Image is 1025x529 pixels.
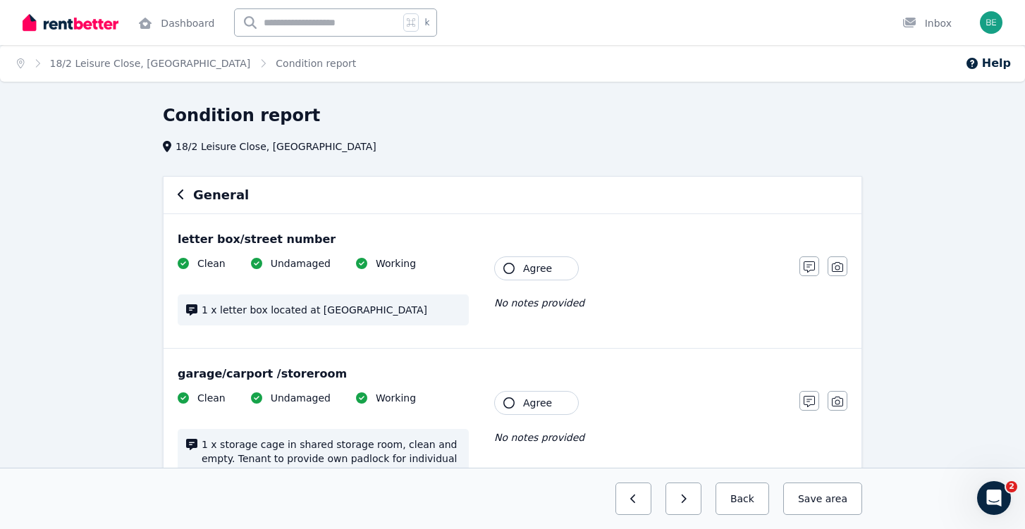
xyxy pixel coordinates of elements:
div: garage/carport /storeroom [178,366,847,382]
img: bellahabuda@hotmail.com [980,11,1002,34]
span: Clean [197,391,226,405]
span: No notes provided [494,432,584,443]
span: No notes provided [494,297,584,309]
h1: Condition report [163,104,320,127]
span: Undamaged [271,256,331,270]
span: 1 x storage cage in shared storage room, clean and empty. Tenant to provide own padlock for indiv... [202,437,460,480]
span: 1 x letter box located at [GEOGRAPHIC_DATA] [202,303,460,317]
div: letter box/street number [178,231,847,248]
span: Working [376,256,416,270]
button: Help [965,55,1011,72]
span: Undamaged [271,391,331,405]
img: RentBetter [23,12,118,33]
iframe: Intercom live chat [977,481,1011,515]
span: 18/2 Leisure Close, [GEOGRAPHIC_DATA] [176,139,376,154]
span: Working [376,391,416,405]
button: Save area [783,483,862,515]
a: Condition report [276,58,356,69]
button: Agree [494,256,579,280]
span: k [424,17,429,28]
a: 18/2 Leisure Close, [GEOGRAPHIC_DATA] [50,58,251,69]
span: Agree [523,396,552,410]
span: area [825,492,847,506]
span: Clean [197,256,226,270]
div: Inbox [902,16,952,30]
span: 2 [1006,481,1017,492]
span: Agree [523,261,552,275]
button: Back [716,483,769,515]
button: Agree [494,391,579,415]
h6: General [193,185,249,205]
